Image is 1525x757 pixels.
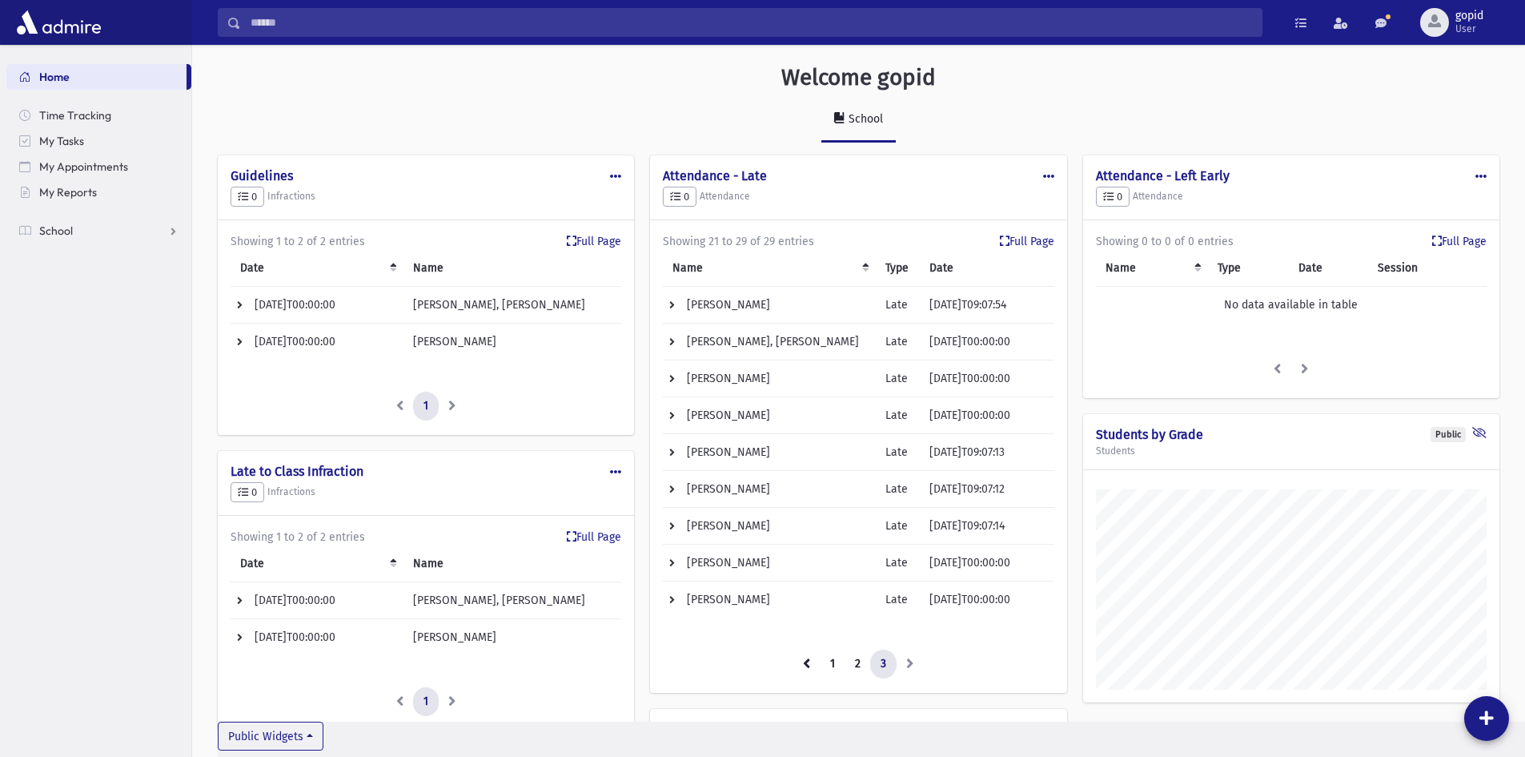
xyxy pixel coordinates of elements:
[920,582,1054,618] td: [DATE]T00:00:00
[6,154,191,179] a: My Appointments
[781,64,936,91] h3: Welcome gopid
[238,191,257,203] span: 0
[820,650,845,678] a: 1
[663,434,876,471] td: [PERSON_NAME]
[1208,250,1289,287] th: Type
[1096,233,1487,250] div: Showing 0 to 0 of 0 entries
[663,471,876,508] td: [PERSON_NAME]
[241,8,1262,37] input: Search
[231,287,403,324] td: [DATE]T00:00:00
[876,324,920,360] td: Late
[567,233,621,250] a: Full Page
[876,545,920,582] td: Late
[845,650,871,678] a: 2
[663,287,876,324] td: [PERSON_NAME]
[876,360,920,397] td: Late
[231,250,403,287] th: Date
[663,360,876,397] td: [PERSON_NAME]
[663,187,1053,207] h5: Attendance
[1455,10,1483,22] span: gopid
[403,250,622,287] th: Name
[231,324,403,360] td: [DATE]T00:00:00
[231,619,403,656] td: [DATE]T00:00:00
[876,434,920,471] td: Late
[1431,427,1466,442] div: Public
[663,508,876,545] td: [PERSON_NAME]
[876,508,920,545] td: Late
[1096,445,1487,457] h5: Students
[6,218,191,244] a: School
[1096,250,1208,287] th: Name
[231,582,403,619] td: [DATE]T00:00:00
[670,191,689,203] span: 0
[663,324,876,360] td: [PERSON_NAME], [PERSON_NAME]
[876,250,920,287] th: Type
[231,464,621,479] h4: Late to Class Infraction
[39,185,97,199] span: My Reports
[6,128,191,154] a: My Tasks
[403,324,622,360] td: [PERSON_NAME]
[920,471,1054,508] td: [DATE]T09:07:12
[920,397,1054,434] td: [DATE]T00:00:00
[1096,187,1130,207] button: 0
[6,103,191,128] a: Time Tracking
[218,722,323,751] button: Public Widgets
[663,233,1053,250] div: Showing 21 to 29 of 29 entries
[1000,233,1054,250] a: Full Page
[1432,233,1487,250] a: Full Page
[920,324,1054,360] td: [DATE]T00:00:00
[413,687,439,716] a: 1
[663,397,876,434] td: [PERSON_NAME]
[1368,250,1487,287] th: Session
[231,546,403,582] th: Date
[231,187,621,207] h5: Infractions
[920,434,1054,471] td: [DATE]T09:07:13
[920,360,1054,397] td: [DATE]T00:00:00
[663,187,696,207] button: 0
[6,64,187,90] a: Home
[663,545,876,582] td: [PERSON_NAME]
[1096,168,1487,183] h4: Attendance - Left Early
[663,582,876,618] td: [PERSON_NAME]
[39,159,128,174] span: My Appointments
[403,546,622,582] th: Name
[13,6,105,38] img: AdmirePro
[231,168,621,183] h4: Guidelines
[6,179,191,205] a: My Reports
[231,482,621,503] h5: Infractions
[1455,22,1483,35] span: User
[876,287,920,324] td: Late
[567,529,621,546] a: Full Page
[1096,187,1487,207] h5: Attendance
[403,619,622,656] td: [PERSON_NAME]
[403,582,622,619] td: [PERSON_NAME], [PERSON_NAME]
[920,508,1054,545] td: [DATE]T09:07:14
[821,98,896,143] a: School
[876,582,920,618] td: Late
[238,486,257,498] span: 0
[876,397,920,434] td: Late
[39,134,84,148] span: My Tasks
[663,168,1053,183] h4: Attendance - Late
[1096,287,1487,324] td: No data available in table
[231,482,264,503] button: 0
[1096,427,1487,442] h4: Students by Grade
[1103,191,1122,203] span: 0
[1289,250,1369,287] th: Date
[845,112,883,126] div: School
[663,250,876,287] th: Name
[39,108,111,123] span: Time Tracking
[876,471,920,508] td: Late
[231,187,264,207] button: 0
[920,287,1054,324] td: [DATE]T09:07:54
[39,70,70,84] span: Home
[403,287,622,324] td: [PERSON_NAME], [PERSON_NAME]
[920,545,1054,582] td: [DATE]T00:00:00
[413,392,439,421] a: 1
[870,650,897,678] a: 3
[231,233,621,250] div: Showing 1 to 2 of 2 entries
[231,529,621,546] div: Showing 1 to 2 of 2 entries
[39,223,73,238] span: School
[920,250,1054,287] th: Date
